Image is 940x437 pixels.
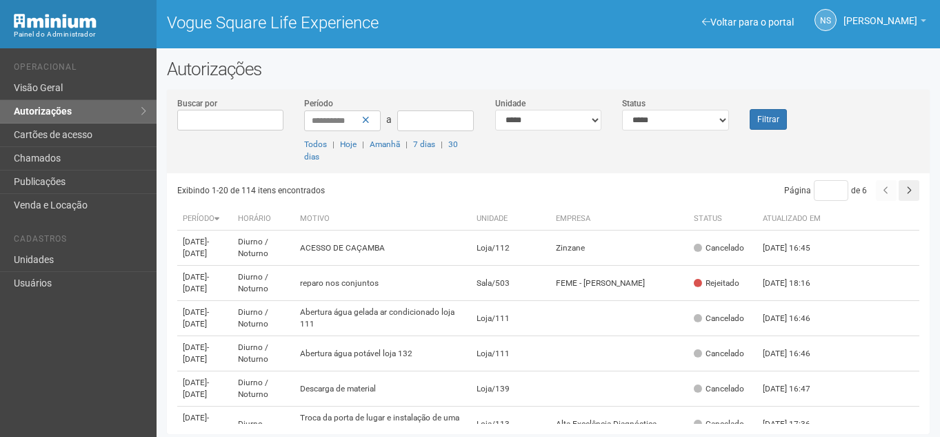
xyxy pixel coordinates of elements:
button: Filtrar [750,109,787,130]
th: Status [688,208,757,231]
a: NS [814,9,837,31]
th: Unidade [471,208,550,231]
td: Loja/111 [471,301,550,336]
label: Unidade [495,97,526,110]
td: [DATE] [177,336,232,371]
span: | [332,139,334,149]
td: [DATE] 16:45 [757,231,833,266]
a: 7 dias [413,139,435,149]
td: [DATE] [177,371,232,407]
span: Página de 6 [784,186,867,195]
td: Diurno / Noturno [232,336,294,371]
td: Diurno / Noturno [232,266,294,301]
td: [DATE] 16:47 [757,371,833,407]
td: Abertura água potável loja 132 [294,336,471,371]
img: Minium [14,14,97,28]
td: Sala/503 [471,266,550,301]
div: Cancelado [694,418,744,430]
td: [DATE] [177,301,232,336]
td: reparo nos conjuntos [294,266,471,301]
td: Descarga de material [294,371,471,407]
div: Rejeitado [694,278,739,289]
th: Motivo [294,208,471,231]
h1: Vogue Square Life Experience [167,14,538,32]
span: | [406,139,408,149]
td: FEME - [PERSON_NAME] [550,266,688,301]
div: Cancelado [694,313,744,324]
li: Operacional [14,62,146,77]
label: Buscar por [177,97,217,110]
span: a [386,114,392,125]
a: Hoje [340,139,357,149]
span: Nicolle Silva [843,2,917,26]
label: Período [304,97,333,110]
a: Amanhã [370,139,400,149]
span: | [441,139,443,149]
td: Diurno / Noturno [232,231,294,266]
th: Atualizado em [757,208,833,231]
div: Cancelado [694,348,744,360]
td: Zinzane [550,231,688,266]
td: Loja/112 [471,231,550,266]
a: Todos [304,139,327,149]
a: Voltar para o portal [702,17,794,28]
th: Período [177,208,232,231]
div: Exibindo 1-20 de 114 itens encontrados [177,180,551,201]
th: Empresa [550,208,688,231]
td: Diurno / Noturno [232,301,294,336]
span: | [362,139,364,149]
a: [PERSON_NAME] [843,17,926,28]
td: [DATE] 18:16 [757,266,833,301]
td: Loja/111 [471,336,550,371]
td: [DATE] 16:46 [757,301,833,336]
td: [DATE] [177,266,232,301]
li: Cadastros [14,234,146,249]
th: Horário [232,208,294,231]
label: Status [622,97,646,110]
div: Cancelado [694,383,744,395]
td: Loja/139 [471,371,550,407]
td: Abertura água gelada ar condicionado loja 111 [294,301,471,336]
td: Diurno / Noturno [232,371,294,407]
div: Painel do Administrador [14,28,146,41]
td: [DATE] [177,231,232,266]
td: ACESSO DE CAÇAMBA [294,231,471,266]
div: Cancelado [694,242,744,254]
td: [DATE] 16:46 [757,336,833,371]
h2: Autorizações [167,59,930,79]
